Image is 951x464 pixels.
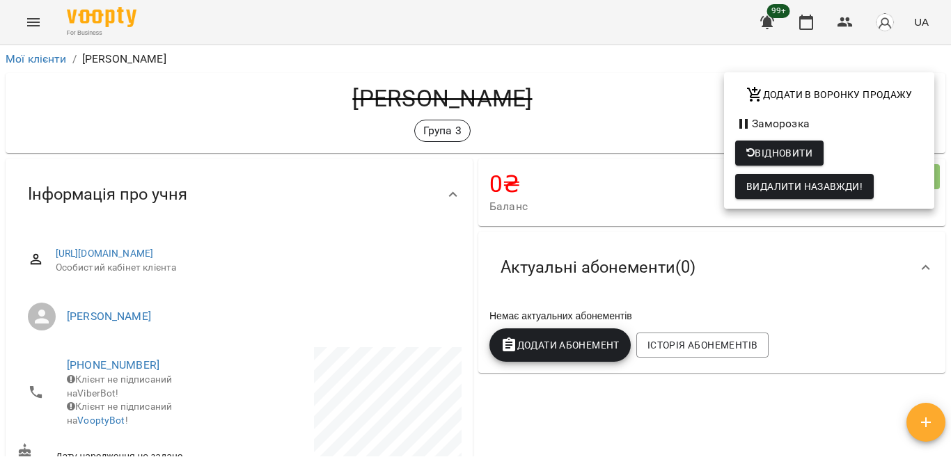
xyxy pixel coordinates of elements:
[746,145,812,161] span: Відновити
[735,141,824,166] button: Відновити
[735,174,874,199] button: Видалити назавжди!
[746,86,912,103] span: Додати в воронку продажу
[746,178,863,195] span: Видалити назавжди!
[735,82,923,107] button: Додати в воронку продажу
[724,111,934,136] li: Заморозка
